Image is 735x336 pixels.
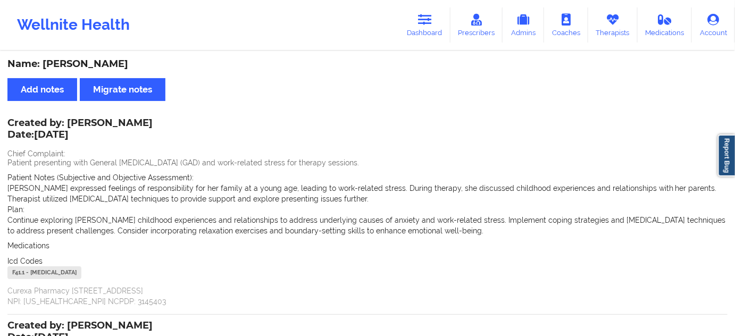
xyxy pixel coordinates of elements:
[7,78,77,101] button: Add notes
[7,128,153,142] p: Date: [DATE]
[7,149,65,158] span: Chief Complaint:
[80,78,165,101] button: Migrate notes
[7,241,49,250] span: Medications
[450,7,503,43] a: Prescribers
[7,183,728,204] p: [PERSON_NAME] expressed feelings of responsibility for her family at a young age, leading to work...
[7,58,728,70] div: Name: [PERSON_NAME]
[7,257,43,265] span: Icd Codes
[399,7,450,43] a: Dashboard
[692,7,735,43] a: Account
[7,117,153,142] div: Created by: [PERSON_NAME]
[588,7,638,43] a: Therapists
[7,157,728,168] p: Patient presenting with General [MEDICAL_DATA] (GAD) and work-related stress for therapy sessions.
[718,135,735,177] a: Report Bug
[503,7,544,43] a: Admins
[544,7,588,43] a: Coaches
[638,7,692,43] a: Medications
[7,205,24,214] span: Plan:
[7,215,728,236] p: Continue exploring [PERSON_NAME] childhood experiences and relationships to address underlying ca...
[7,266,81,279] div: F41.1 - [MEDICAL_DATA]
[7,285,728,307] p: Curexa Pharmacy [STREET_ADDRESS] NPI: [US_HEALTHCARE_NPI] NCPDP: 3145403
[7,173,194,182] span: Patient Notes (Subjective and Objective Assessment):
